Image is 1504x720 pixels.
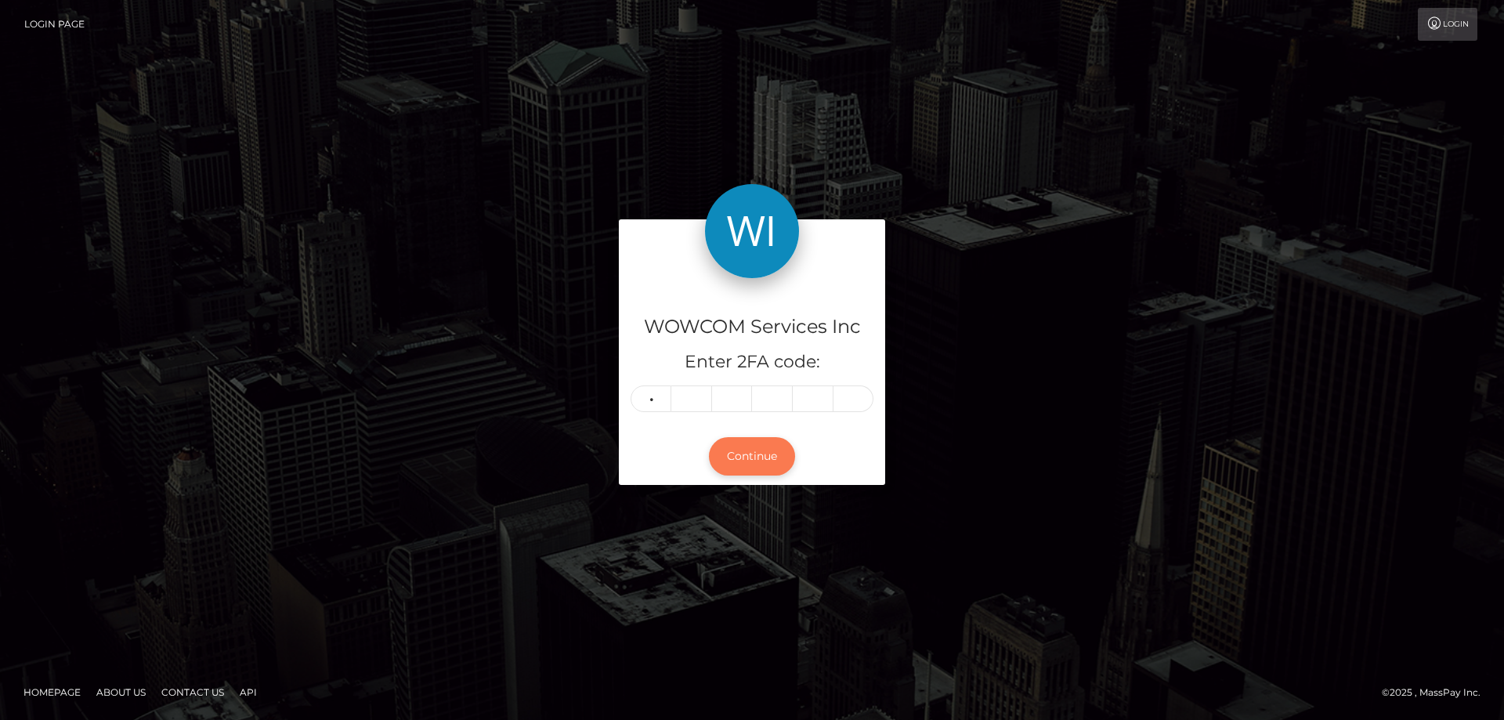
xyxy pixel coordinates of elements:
[1382,684,1492,701] div: © 2025 , MassPay Inc.
[17,680,87,704] a: Homepage
[233,680,263,704] a: API
[709,437,795,476] button: Continue
[24,8,85,41] a: Login Page
[705,184,799,278] img: WOWCOM Services Inc
[631,350,873,374] h5: Enter 2FA code:
[1418,8,1477,41] a: Login
[155,680,230,704] a: Contact Us
[631,313,873,341] h4: WOWCOM Services Inc
[90,680,152,704] a: About Us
